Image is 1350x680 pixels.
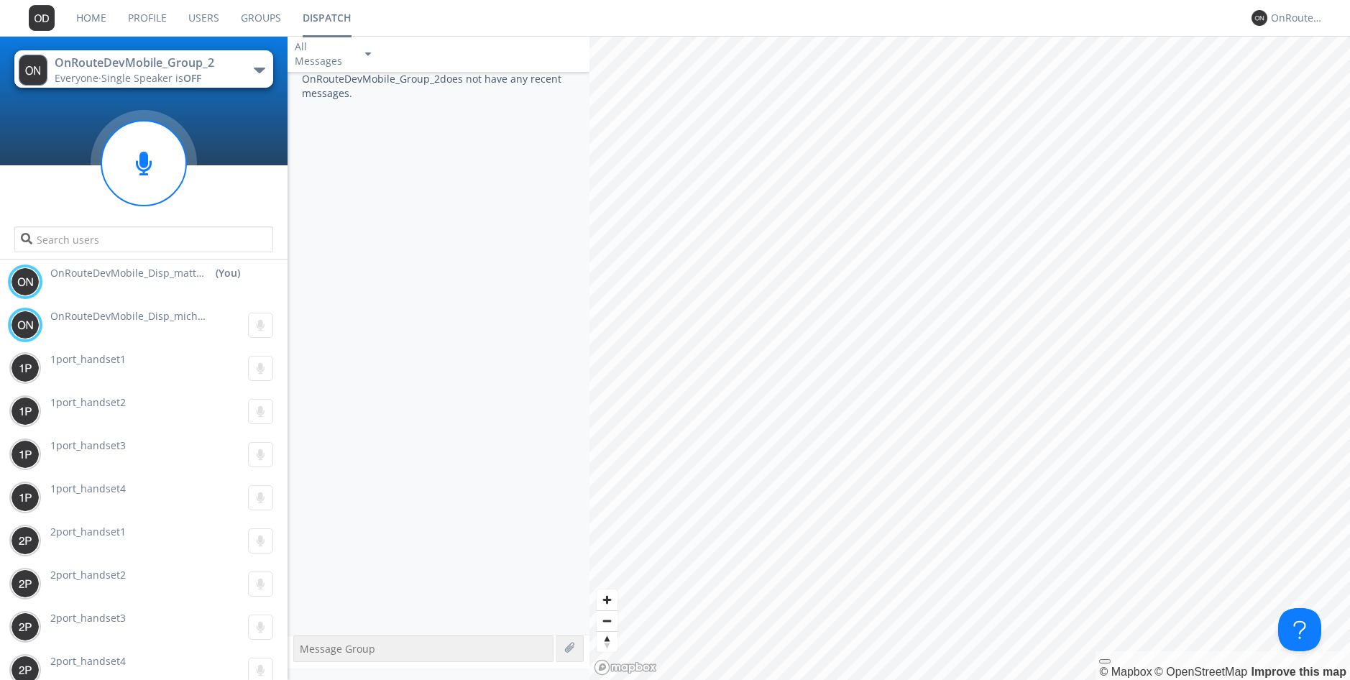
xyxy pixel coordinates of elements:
span: 1port_handset1 [50,352,126,366]
span: Zoom out [597,611,617,631]
img: caret-down-sm.svg [365,52,371,56]
img: 373638.png [11,440,40,469]
img: 373638.png [11,612,40,641]
input: Search users [14,226,273,252]
div: OnRouteDevMobile_Disp_matthew.[PERSON_NAME] [1271,11,1325,25]
span: Single Speaker is [101,71,201,85]
span: 2port_handset3 [50,611,126,625]
img: 373638.png [11,354,40,382]
span: Reset bearing to north [597,632,617,652]
div: All Messages [295,40,352,68]
button: OnRouteDevMobile_Group_2Everyone·Single Speaker isOFF [14,50,273,88]
span: OFF [183,71,201,85]
img: 373638.png [11,526,40,555]
img: 373638.png [11,267,40,296]
div: OnRouteDevMobile_Group_2 does not have any recent messages. [288,72,589,635]
img: 373638.png [11,311,40,339]
span: 1port_handset2 [50,395,126,409]
a: Map feedback [1252,666,1346,678]
span: 2port_handset1 [50,525,126,538]
span: OnRouteDevMobile_Disp_matthew.[PERSON_NAME] [50,266,208,280]
img: 373638.png [11,569,40,598]
canvas: Map [589,36,1350,680]
img: 373638.png [29,5,55,31]
span: 2port_handset4 [50,654,126,668]
div: OnRouteDevMobile_Group_2 [55,55,216,71]
a: Mapbox logo [594,659,657,676]
button: Zoom out [597,610,617,631]
iframe: Toggle Customer Support [1278,608,1321,651]
img: 373638.png [11,397,40,426]
span: 1port_handset4 [50,482,126,495]
img: 373638.png [19,55,47,86]
img: 373638.png [1252,10,1267,26]
span: OnRouteDevMobile_Disp_michael.[PERSON_NAME] [50,309,295,323]
button: Reset bearing to north [597,631,617,652]
button: Toggle attribution [1099,659,1111,663]
span: 2port_handset2 [50,568,126,582]
div: (You) [216,266,240,280]
img: 373638.png [11,483,40,512]
span: 1port_handset3 [50,438,126,452]
button: Zoom in [597,589,617,610]
a: Mapbox [1099,666,1152,678]
div: Everyone · [55,71,216,86]
a: OpenStreetMap [1154,666,1247,678]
